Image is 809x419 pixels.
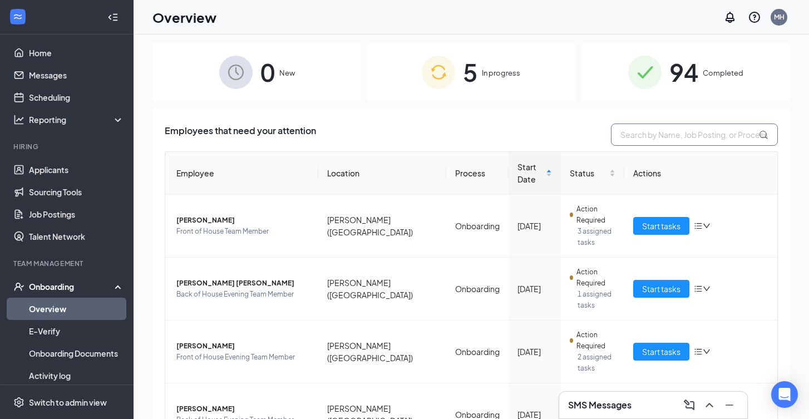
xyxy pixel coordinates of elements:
[176,278,309,289] span: [PERSON_NAME] [PERSON_NAME]
[482,67,520,78] span: In progress
[680,396,698,414] button: ComposeMessage
[29,181,124,203] a: Sourcing Tools
[703,285,711,293] span: down
[578,226,615,248] span: 3 assigned tasks
[517,220,552,232] div: [DATE]
[165,124,316,146] span: Employees that need your attention
[318,258,446,321] td: [PERSON_NAME] ([GEOGRAPHIC_DATA])
[13,397,24,408] svg: Settings
[29,225,124,248] a: Talent Network
[624,152,777,195] th: Actions
[29,42,124,64] a: Home
[633,280,689,298] button: Start tasks
[611,124,778,146] input: Search by Name, Job Posting, or Process
[29,364,124,387] a: Activity log
[576,204,615,226] span: Action Required
[107,12,119,23] svg: Collapse
[694,347,703,356] span: bars
[517,283,552,295] div: [DATE]
[279,67,295,78] span: New
[703,222,711,230] span: down
[578,352,615,374] span: 2 assigned tasks
[517,346,552,358] div: [DATE]
[771,381,798,408] div: Open Intercom Messenger
[318,321,446,383] td: [PERSON_NAME] ([GEOGRAPHIC_DATA])
[13,259,122,268] div: Team Management
[568,399,632,411] h3: SMS Messages
[29,64,124,86] a: Messages
[463,53,477,91] span: 5
[578,289,615,311] span: 1 assigned tasks
[318,195,446,258] td: [PERSON_NAME] ([GEOGRAPHIC_DATA])
[29,320,124,342] a: E-Verify
[723,398,736,412] svg: Minimize
[12,11,23,22] svg: WorkstreamLogo
[774,12,785,22] div: MH
[683,398,696,412] svg: ComposeMessage
[29,281,115,292] div: Onboarding
[165,152,318,195] th: Employee
[701,396,718,414] button: ChevronUp
[561,152,624,195] th: Status
[29,342,124,364] a: Onboarding Documents
[748,11,761,24] svg: QuestionInfo
[446,152,509,195] th: Process
[152,8,216,27] h1: Overview
[633,217,689,235] button: Start tasks
[29,203,124,225] a: Job Postings
[29,86,124,109] a: Scheduling
[642,220,680,232] span: Start tasks
[318,152,446,195] th: Location
[446,195,509,258] td: Onboarding
[576,267,615,289] span: Action Required
[29,298,124,320] a: Overview
[13,142,122,151] div: Hiring
[723,11,737,24] svg: Notifications
[703,398,716,412] svg: ChevronUp
[642,283,680,295] span: Start tasks
[29,397,107,408] div: Switch to admin view
[576,329,615,352] span: Action Required
[176,352,309,363] span: Front of House Evening Team Member
[176,226,309,237] span: Front of House Team Member
[260,53,275,91] span: 0
[13,114,24,125] svg: Analysis
[633,343,689,361] button: Start tasks
[176,215,309,226] span: [PERSON_NAME]
[176,403,309,415] span: [PERSON_NAME]
[446,321,509,383] td: Onboarding
[694,221,703,230] span: bars
[721,396,738,414] button: Minimize
[694,284,703,293] span: bars
[703,67,743,78] span: Completed
[176,289,309,300] span: Back of House Evening Team Member
[642,346,680,358] span: Start tasks
[29,114,125,125] div: Reporting
[570,167,607,179] span: Status
[517,161,544,185] span: Start Date
[13,281,24,292] svg: UserCheck
[446,258,509,321] td: Onboarding
[29,159,124,181] a: Applicants
[703,348,711,356] span: down
[176,341,309,352] span: [PERSON_NAME]
[669,53,698,91] span: 94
